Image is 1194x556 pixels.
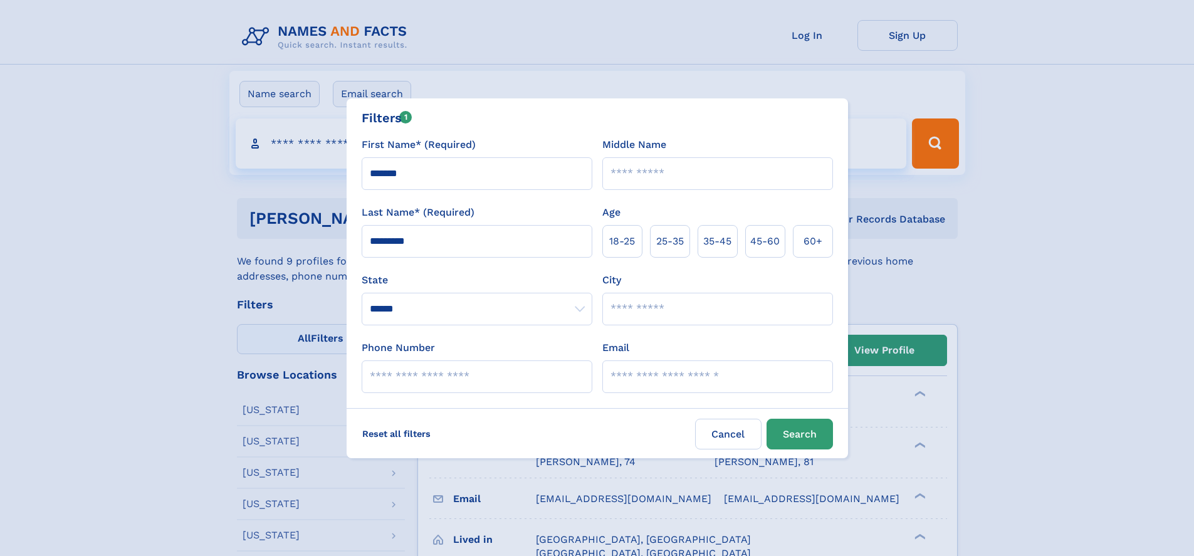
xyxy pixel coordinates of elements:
label: Cancel [695,419,762,449]
label: Middle Name [602,137,666,152]
label: State [362,273,592,288]
button: Search [767,419,833,449]
label: First Name* (Required) [362,137,476,152]
span: 18‑25 [609,234,635,249]
span: 45‑60 [750,234,780,249]
span: 25‑35 [656,234,684,249]
div: Filters [362,108,412,127]
span: 60+ [804,234,822,249]
label: City [602,273,621,288]
span: 35‑45 [703,234,731,249]
label: Reset all filters [354,419,439,449]
label: Email [602,340,629,355]
label: Phone Number [362,340,435,355]
label: Age [602,205,621,220]
label: Last Name* (Required) [362,205,474,220]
